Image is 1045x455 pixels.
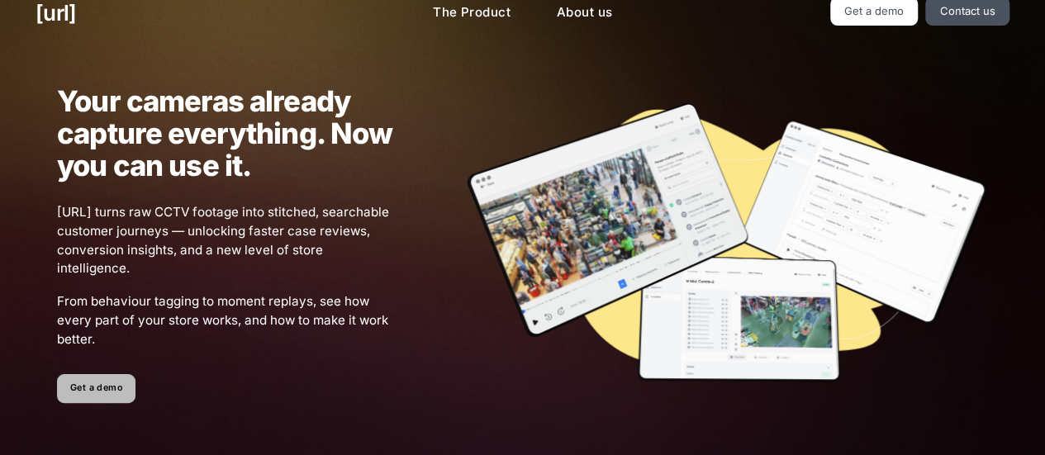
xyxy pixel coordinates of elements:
a: Get a demo [57,374,135,403]
h1: Your cameras already capture everything. Now you can use it. [57,85,393,182]
span: [URL] turns raw CCTV footage into stitched, searchable customer journeys — unlocking faster case ... [57,203,393,278]
span: From behaviour tagging to moment replays, see how every part of your store works, and how to make... [57,292,393,348]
